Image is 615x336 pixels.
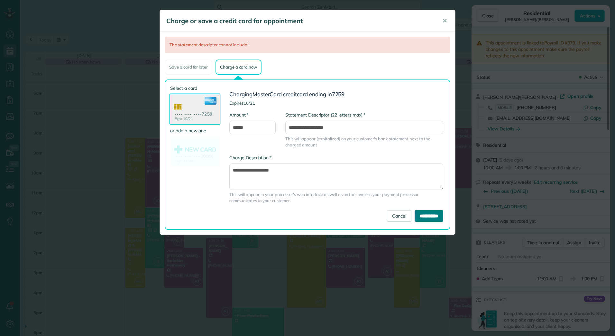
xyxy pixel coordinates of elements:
span: credit [283,91,297,98]
span: ✕ [442,17,447,24]
span: 10/21 [243,100,255,106]
label: Statement Descriptor (22 letters max) [285,112,365,118]
span: 7259 [332,91,345,98]
h3: Charging card ending in [229,91,443,98]
h4: Expires [229,101,443,105]
div: Charge a card now [216,60,261,75]
a: Cancel [387,210,411,222]
label: or add a new one [170,127,220,134]
h5: Charge or save a credit card for appointment [166,16,433,25]
label: Amount [229,112,248,118]
div: The statement descriptor cannot include '. [165,37,450,53]
div: Save a card for later [165,60,212,75]
span: MasterCard [252,91,282,98]
span: This will appear in your processor's web interface as well as on the invoices your payment proces... [229,191,443,204]
label: Select a card [170,85,220,91]
span: This will appear (capitalized) on your customer's bank statement next to the charged amount [285,136,443,148]
label: Charge Description [229,154,271,161]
